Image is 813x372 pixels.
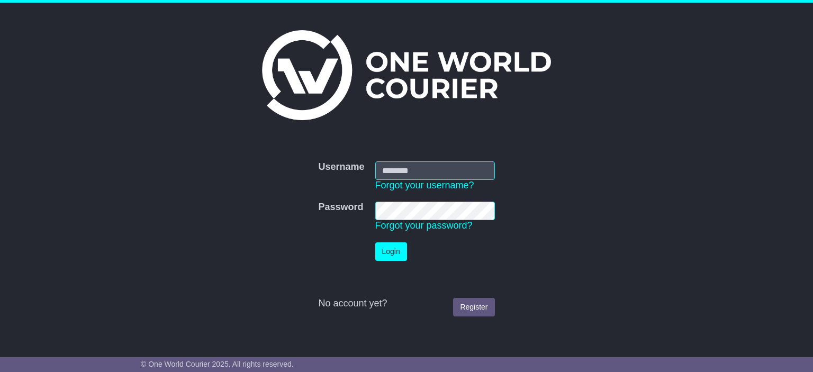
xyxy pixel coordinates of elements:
[318,161,364,173] label: Username
[262,30,551,120] img: One World
[318,298,494,310] div: No account yet?
[141,360,294,368] span: © One World Courier 2025. All rights reserved.
[453,298,494,316] a: Register
[375,242,407,261] button: Login
[375,220,473,231] a: Forgot your password?
[375,180,474,190] a: Forgot your username?
[318,202,363,213] label: Password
